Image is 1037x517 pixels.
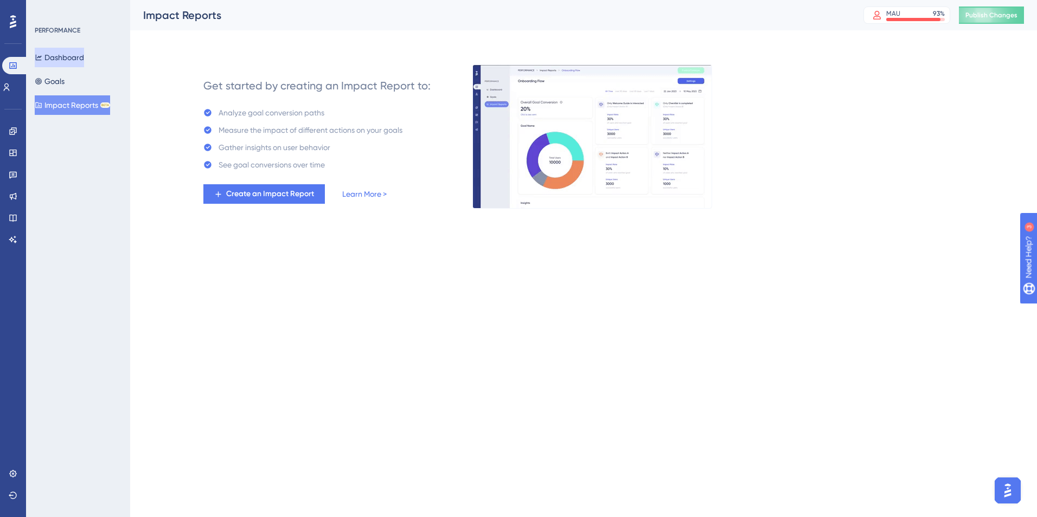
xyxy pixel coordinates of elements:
[35,95,110,115] button: Impact ReportsBETA
[75,5,79,14] div: 3
[35,26,80,35] div: PERFORMANCE
[965,11,1017,20] span: Publish Changes
[35,48,84,67] button: Dashboard
[219,106,324,119] div: Analyze goal conversion paths
[226,188,314,201] span: Create an Impact Report
[203,184,325,204] button: Create an Impact Report
[100,102,110,108] div: BETA
[219,124,402,137] div: Measure the impact of different actions on your goals
[933,9,945,18] div: 93 %
[886,9,900,18] div: MAU
[219,158,325,171] div: See goal conversions over time
[219,141,330,154] div: Gather insights on user behavior
[143,8,836,23] div: Impact Reports
[959,7,1024,24] button: Publish Changes
[472,64,712,209] img: e8cc2031152ba83cd32f6b7ecddf0002.gif
[35,72,65,91] button: Goals
[25,3,68,16] span: Need Help?
[991,474,1024,507] iframe: UserGuiding AI Assistant Launcher
[342,188,387,201] a: Learn More >
[203,78,431,93] div: Get started by creating an Impact Report to:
